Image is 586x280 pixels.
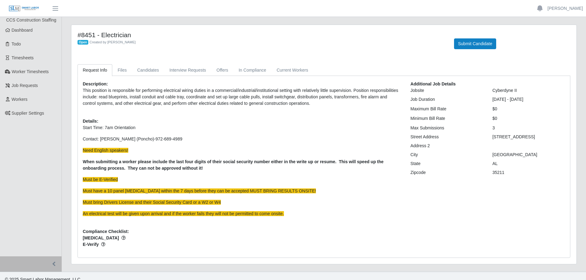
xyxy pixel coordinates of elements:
[406,87,488,94] div: Jobsite
[83,177,118,182] span: Must be E-Verified
[406,143,488,149] div: Address 2
[9,5,39,12] img: SLM Logo
[488,160,570,167] div: AL
[406,152,488,158] div: City
[488,115,570,122] div: $0
[83,159,384,171] strong: When submitting a worker please include the last four digits of their social security number eith...
[406,125,488,131] div: Max Submissions
[83,241,401,248] span: E-Verify
[83,124,401,131] p: Start Time: 7am Orientation
[488,87,570,94] div: Cyberdyne II
[488,169,570,176] div: 35211
[12,97,28,102] span: Workers
[406,160,488,167] div: State
[488,106,570,112] div: $0
[406,169,488,176] div: Zipcode
[83,81,108,86] b: Description:
[410,81,456,86] b: Additional Job Details
[488,96,570,103] div: [DATE] - [DATE]
[83,188,316,193] span: Must have a 10 panel [MEDICAL_DATA] within the 7 days before they can be accepted MUST BRING RESU...
[112,64,132,76] a: Files
[83,119,98,124] b: Details:
[164,64,211,76] a: Interview Requests
[132,64,164,76] a: Candidates
[83,148,128,153] span: Need English speakers!
[548,5,583,12] a: [PERSON_NAME]
[78,64,112,76] a: Request Info
[271,64,313,76] a: Current Workers
[6,18,56,22] span: CCS Construction Staffing
[488,134,570,140] div: [STREET_ADDRESS]
[406,96,488,103] div: Job Duration
[233,64,272,76] a: In Compliance
[83,200,221,205] span: Must bring Drivers License and their Social Security Card or a W2 or W4
[78,31,445,39] h4: #8451 - Electrician
[83,211,284,216] span: An electrical test will be given upon arrival and if the worker fails they will not be permitted ...
[12,111,44,116] span: Supplier Settings
[211,64,233,76] a: Offers
[83,87,401,107] p: This position is responsible for performing electrical wiring duties in a commercial/industrial/i...
[78,40,88,45] span: Open
[83,229,129,234] b: Compliance Checklist:
[488,152,570,158] div: [GEOGRAPHIC_DATA]
[12,28,33,33] span: Dashboard
[488,125,570,131] div: 3
[12,69,49,74] span: Worker Timesheets
[12,41,21,46] span: Todo
[454,38,496,49] button: Submit Candidate
[12,55,34,60] span: Timesheets
[83,136,401,142] p: Contact: [PERSON_NAME] (Poncho)-972-689-4989
[90,40,136,44] span: Created by [PERSON_NAME]
[83,235,401,241] span: [MEDICAL_DATA]
[406,115,488,122] div: Minimum Bill Rate
[406,106,488,112] div: Maximum Bill Rate
[406,134,488,140] div: Street Address
[12,83,38,88] span: Job Requests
